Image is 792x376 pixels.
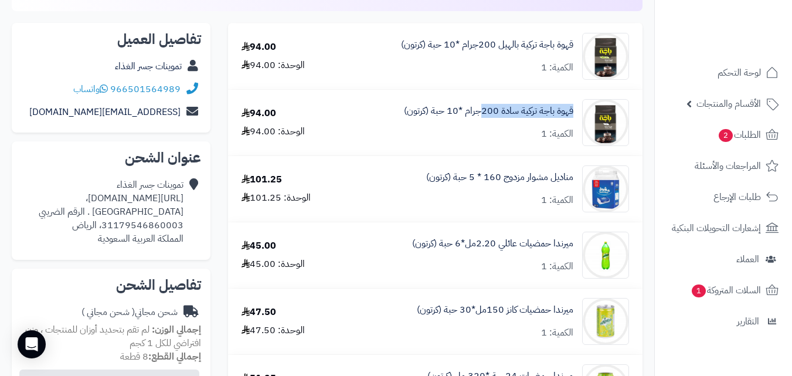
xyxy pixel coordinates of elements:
[583,99,628,146] img: 1747341906-turkish-coffee-plain-pack-200gm-90x90.jpg
[662,183,785,211] a: طلبات الإرجاع
[242,125,305,138] div: الوحدة: 94.00
[541,260,573,273] div: الكمية: 1
[672,220,761,236] span: إشعارات التحويلات البنكية
[541,127,573,141] div: الكمية: 1
[18,330,46,358] div: Open Intercom Messenger
[541,61,573,74] div: الكمية: 1
[737,313,759,330] span: التقارير
[662,245,785,273] a: العملاء
[148,350,201,364] strong: إجمالي القطع:
[242,59,305,72] div: الوحدة: 94.00
[242,239,276,253] div: 45.00
[73,82,108,96] a: واتساب
[81,305,135,319] span: ( شحن مجاني )
[21,278,201,292] h2: تفاصيل الشحن
[242,107,276,120] div: 94.00
[662,276,785,304] a: السلات المتروكة1
[695,158,761,174] span: المراجعات والأسئلة
[401,38,573,52] a: قهوة باجة تركية بالهيل 200جرام *10 حبة (كرتون)
[736,251,759,267] span: العملاء
[242,258,305,271] div: الوحدة: 45.00
[583,165,628,212] img: 1747514177-ccd0a3cf-72ab-4216-a748-cb9d8e1d-90x90.jpg
[583,33,628,80] img: 1747341854-turkish-coffee-cardamom-pack-200-90x90.jpg
[662,307,785,336] a: التقارير
[718,127,761,143] span: الطلبات
[25,323,201,350] span: لم تقم بتحديد أوزان للمنتجات ، وزن افتراضي للكل 1 كجم
[718,128,733,143] span: 2
[29,105,181,119] a: [EMAIL_ADDRESS][DOMAIN_NAME]
[120,350,201,364] small: 8 قطعة
[662,59,785,87] a: لوحة التحكم
[712,17,781,42] img: logo-2.png
[242,173,282,187] div: 101.25
[583,232,628,279] img: 1747544486-c60db756-6ee7-44b0-a7d4-ec449800-90x90.jpg
[662,121,785,149] a: الطلبات2
[691,282,761,299] span: السلات المتروكة
[662,214,785,242] a: إشعارات التحويلات البنكية
[152,323,201,337] strong: إجمالي الوزن:
[718,65,761,81] span: لوحة التحكم
[541,194,573,207] div: الكمية: 1
[696,96,761,112] span: الأقسام والمنتجات
[242,40,276,54] div: 94.00
[21,32,201,46] h2: تفاصيل العميل
[417,303,573,317] a: ميرندا حمضيات كانز 150مل*30 حبة (كرتون)
[110,82,181,96] a: 966501564989
[713,189,761,205] span: طلبات الإرجاع
[426,171,573,184] a: مناديل مشوار مزدوج 160 * 5 حبة (كرتون)
[404,104,573,118] a: قهوة باجة تركية سادة 200جرام *10 حبة (كرتون)
[115,59,182,73] a: تموينات جسر الغذاء
[583,298,628,345] img: 1747565274-c6bc9d00-c0d4-4f74-b968-ee3ee154-90x90.jpg
[21,151,201,165] h2: عنوان الشحن
[242,306,276,319] div: 47.50
[21,178,183,245] div: تموينات جسر الغذاء [URL][DOMAIN_NAME]، [GEOGRAPHIC_DATA] . الرقم الضريبي 31179546860003، الرياض ا...
[81,306,178,319] div: شحن مجاني
[242,191,311,205] div: الوحدة: 101.25
[242,324,305,337] div: الوحدة: 47.50
[691,284,706,298] span: 1
[412,237,573,250] a: ميرندا حمضيات عائلي 2.20مل*6 حبة (كرتون)
[662,152,785,180] a: المراجعات والأسئلة
[541,326,573,340] div: الكمية: 1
